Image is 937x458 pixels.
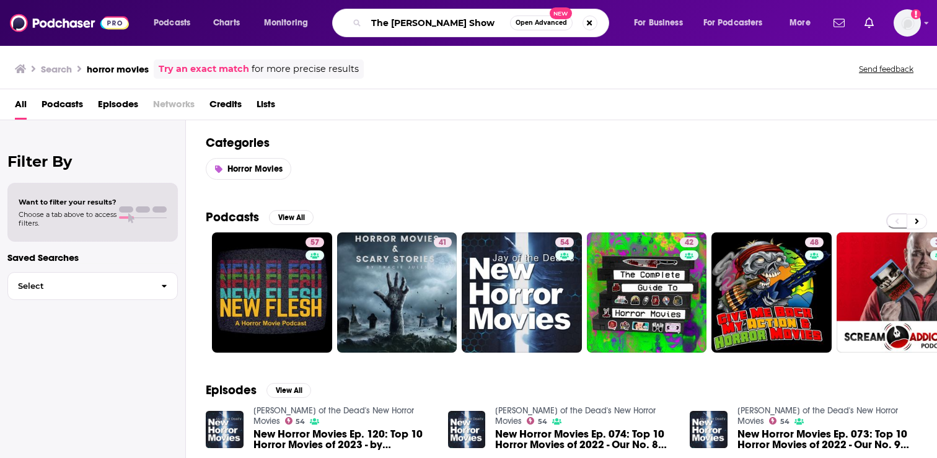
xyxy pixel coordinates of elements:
span: Monitoring [264,14,308,32]
button: open menu [255,13,324,33]
a: New Horror Movies Ep. 074: Top 10 Horror Movies of 2022 - Our No. 8 Picks [495,429,675,450]
a: Podcasts [42,94,83,120]
span: 41 [439,237,447,249]
button: Show profile menu [894,9,921,37]
h3: Search [41,63,72,75]
a: Charts [205,13,247,33]
a: Try an exact match [159,62,249,76]
a: 41 [434,237,452,247]
span: New [550,7,572,19]
span: 54 [538,419,547,425]
h2: Categories [206,135,917,151]
a: 54 [769,417,790,425]
span: Podcasts [154,14,190,32]
a: Horror Movies [206,158,291,180]
a: 48 [805,237,824,247]
span: Want to filter your results? [19,198,117,206]
div: Search podcasts, credits, & more... [344,9,621,37]
button: Select [7,272,178,300]
a: All [15,94,27,120]
button: View All [266,383,311,398]
a: New Horror Movies Ep. 120: Top 10 Horror Movies of 2023 - by GregaMortis and Mackula [253,429,433,450]
button: open menu [625,13,698,33]
a: 54 [555,237,574,247]
a: 42 [587,232,707,353]
span: For Podcasters [703,14,763,32]
span: 42 [685,237,693,249]
span: Logged in as alignPR [894,9,921,37]
a: EpisodesView All [206,382,311,398]
a: 54 [285,417,306,425]
span: Choose a tab above to access filters. [19,210,117,227]
a: Show notifications dropdown [829,12,850,33]
img: New Horror Movies Ep. 120: Top 10 Horror Movies of 2023 - by GregaMortis and Mackula [206,411,244,449]
input: Search podcasts, credits, & more... [366,13,510,33]
img: New Horror Movies Ep. 074: Top 10 Horror Movies of 2022 - Our No. 8 Picks [448,411,486,449]
a: 54 [462,232,582,353]
button: Send feedback [855,64,917,74]
a: Lists [257,94,275,120]
button: open menu [781,13,826,33]
span: 54 [560,237,569,249]
span: 54 [296,419,305,425]
span: Charts [213,14,240,32]
span: For Business [634,14,683,32]
a: Episodes [98,94,138,120]
button: View All [269,210,314,225]
a: Credits [209,94,242,120]
h3: horror movies [87,63,149,75]
a: PodcastsView All [206,209,314,225]
a: 54 [527,417,547,425]
a: Jay of the Dead's New Horror Movies [737,405,898,426]
a: 48 [711,232,832,353]
span: Horror Movies [227,164,283,174]
span: 48 [810,237,819,249]
a: 41 [337,232,457,353]
svg: Add a profile image [911,9,921,19]
p: Saved Searches [7,252,178,263]
span: Networks [153,94,195,120]
img: User Profile [894,9,921,37]
button: Open AdvancedNew [510,15,573,30]
span: Open Advanced [516,20,567,26]
span: New Horror Movies Ep. 120: Top 10 Horror Movies of 2023 - by [PERSON_NAME] and [PERSON_NAME] [253,429,433,450]
a: 57 [306,237,324,247]
span: for more precise results [252,62,359,76]
a: 57 [212,232,332,353]
a: Jay of the Dead's New Horror Movies [253,405,414,426]
button: open menu [695,13,781,33]
a: New Horror Movies Ep. 073: Top 10 Horror Movies of 2022 - Our No. 9 Picks [737,429,917,450]
img: Podchaser - Follow, Share and Rate Podcasts [10,11,129,35]
img: New Horror Movies Ep. 073: Top 10 Horror Movies of 2022 - Our No. 9 Picks [690,411,728,449]
h2: Episodes [206,382,257,398]
a: Show notifications dropdown [860,12,879,33]
span: Select [8,282,151,290]
a: 42 [680,237,698,247]
span: 54 [780,419,790,425]
span: 57 [310,237,319,249]
h2: Filter By [7,152,178,170]
span: More [790,14,811,32]
button: open menu [145,13,206,33]
a: Jay of the Dead's New Horror Movies [495,405,656,426]
h2: Podcasts [206,209,259,225]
